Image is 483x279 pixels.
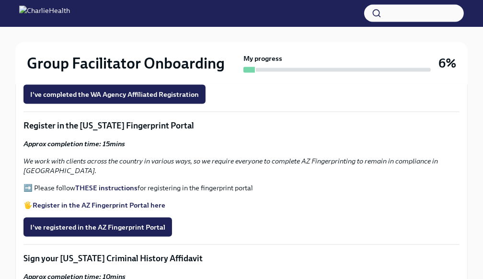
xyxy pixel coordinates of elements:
p: Register in the [US_STATE] Fingerprint Portal [23,120,460,131]
span: I've registered in the AZ Fingerprint Portal [30,222,165,232]
a: Register in the AZ Fingerprint Portal here [33,201,165,209]
p: Sign your [US_STATE] Criminal History Affidavit [23,253,460,264]
strong: My progress [243,54,282,63]
span: I've completed the WA Agency Affiliated Registration [30,90,199,99]
a: THESE instructions [75,184,138,192]
p: 🖐️ [23,200,460,210]
p: ➡️ Please follow for registering in the fingerprint portal [23,183,460,193]
strong: Approx completion time: 15mins [23,139,125,148]
button: I've registered in the AZ Fingerprint Portal [23,218,172,237]
h2: Group Facilitator Onboarding [27,54,225,73]
button: I've completed the WA Agency Affiliated Registration [23,85,206,104]
h3: 6% [438,55,456,72]
img: CharlieHealth [19,6,70,21]
em: We work with clients across the country in various ways, so we require everyone to complete AZ Fi... [23,157,438,175]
